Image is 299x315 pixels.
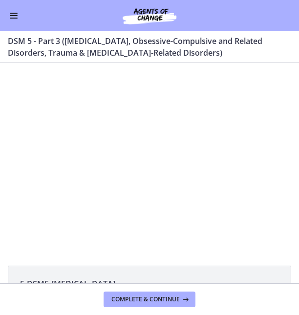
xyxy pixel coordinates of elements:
span: Complete & continue [111,295,180,303]
span: 5-DSM5-[MEDICAL_DATA] [20,278,279,290]
button: Complete & continue [104,292,195,307]
button: Enable menu [8,10,20,21]
img: Agents of Change [101,6,198,25]
h3: DSM 5 - Part 3 ([MEDICAL_DATA], Obsessive-Compulsive and Related Disorders, Trauma & [MEDICAL_DAT... [8,35,279,59]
